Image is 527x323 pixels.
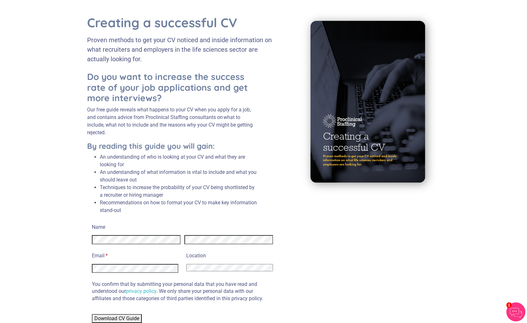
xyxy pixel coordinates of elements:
[100,153,258,168] li: An understanding of who is looking at your CV and what they are looking for
[506,302,512,308] span: 1
[100,199,258,214] li: Recommendations on how to format your CV to make key information stand-out
[100,168,258,184] li: An understanding of what information is vital to include and what you should leave out
[186,264,273,271] select: Country
[94,315,139,321] span: Download CV Guide
[92,222,273,231] legend: Name
[298,9,440,197] img: book cover
[92,281,273,302] p: You confirm that by submitting your personal data that you have read and understood our . We only...
[87,35,274,64] div: Proven methods to get your CV noticed and inside information on what recruiters and employers in ...
[87,71,258,103] h3: Do you want to increase the success rate of your job applications and get more interviews?
[87,106,258,136] p: Our free guide reveals what happens to your CV when you apply for a job, and contains advice from...
[92,250,178,260] label: Email
[87,142,258,151] h4: By reading this guide you will gain:
[92,314,142,323] button: Download CV Guide
[87,15,274,30] h1: Creating a successful CV
[126,288,156,294] a: privacy policy
[186,250,273,260] legend: Location
[506,302,525,321] img: Chatbot
[92,235,181,244] input: First
[184,235,273,244] input: Last
[100,184,258,199] li: Techniques to increase the probability of your CV being shortlisted by a recruiter or hiring manager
